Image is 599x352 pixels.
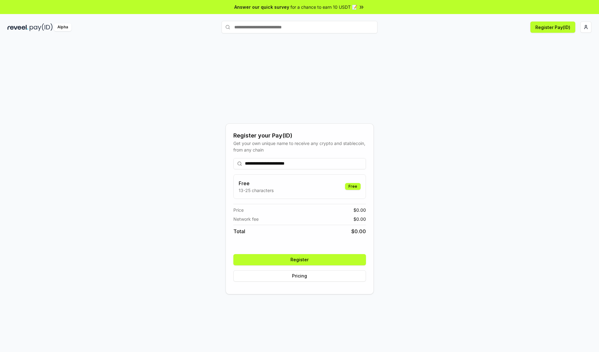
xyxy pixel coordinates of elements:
[233,207,244,213] span: Price
[233,270,366,282] button: Pricing
[530,22,575,33] button: Register Pay(ID)
[239,180,274,187] h3: Free
[54,23,71,31] div: Alpha
[7,23,28,31] img: reveel_dark
[233,216,259,222] span: Network fee
[233,140,366,153] div: Get your own unique name to receive any crypto and stablecoin, from any chain
[239,187,274,194] p: 13-25 characters
[233,131,366,140] div: Register your Pay(ID)
[353,207,366,213] span: $ 0.00
[30,23,53,31] img: pay_id
[233,254,366,265] button: Register
[345,183,361,190] div: Free
[290,4,357,10] span: for a chance to earn 10 USDT 📝
[234,4,289,10] span: Answer our quick survey
[233,228,245,235] span: Total
[351,228,366,235] span: $ 0.00
[353,216,366,222] span: $ 0.00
